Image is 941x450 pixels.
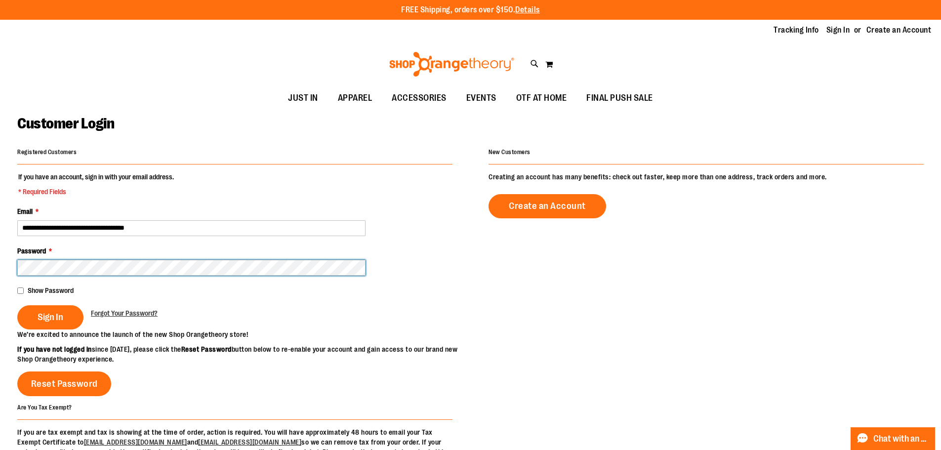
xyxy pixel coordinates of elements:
[466,87,496,109] span: EVENTS
[506,87,577,110] a: OTF AT HOME
[28,286,74,294] span: Show Password
[489,194,606,218] a: Create an Account
[516,87,567,109] span: OTF AT HOME
[489,172,924,182] p: Creating an account has many benefits: check out faster, keep more than one address, track orders...
[17,371,111,396] a: Reset Password
[826,25,850,36] a: Sign In
[17,172,175,197] legend: If you have an account, sign in with your email address.
[18,187,174,197] span: * Required Fields
[17,247,46,255] span: Password
[17,344,471,364] p: since [DATE], please click the button below to re-enable your account and gain access to our bran...
[489,149,531,156] strong: New Customers
[181,345,232,353] strong: Reset Password
[17,345,92,353] strong: If you have not logged in
[866,25,932,36] a: Create an Account
[17,404,72,410] strong: Are You Tax Exempt?
[84,438,187,446] a: [EMAIL_ADDRESS][DOMAIN_NAME]
[38,312,63,323] span: Sign In
[774,25,819,36] a: Tracking Info
[198,438,301,446] a: [EMAIL_ADDRESS][DOMAIN_NAME]
[328,87,382,110] a: APPAREL
[17,115,114,132] span: Customer Login
[515,5,540,14] a: Details
[278,87,328,110] a: JUST IN
[338,87,372,109] span: APPAREL
[17,305,83,329] button: Sign In
[288,87,318,109] span: JUST IN
[456,87,506,110] a: EVENTS
[382,87,456,110] a: ACCESSORIES
[91,308,158,318] a: Forgot Your Password?
[17,329,471,339] p: We’re excited to announce the launch of the new Shop Orangetheory store!
[851,427,936,450] button: Chat with an Expert
[873,434,929,444] span: Chat with an Expert
[17,149,77,156] strong: Registered Customers
[401,4,540,16] p: FREE Shipping, orders over $150.
[91,309,158,317] span: Forgot Your Password?
[388,52,516,77] img: Shop Orangetheory
[31,378,98,389] span: Reset Password
[17,207,33,215] span: Email
[392,87,447,109] span: ACCESSORIES
[586,87,653,109] span: FINAL PUSH SALE
[509,201,586,211] span: Create an Account
[576,87,663,110] a: FINAL PUSH SALE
